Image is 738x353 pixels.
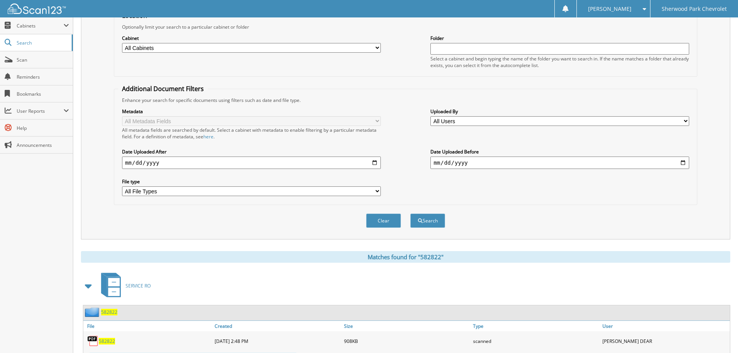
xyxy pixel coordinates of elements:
[471,321,600,331] a: Type
[430,148,689,155] label: Date Uploaded Before
[600,333,730,349] div: [PERSON_NAME] DEAR
[17,142,69,148] span: Announcements
[17,40,68,46] span: Search
[101,309,117,315] a: 582822
[85,307,101,317] img: folder2.png
[8,3,66,14] img: scan123-logo-white.svg
[342,333,471,349] div: 908KB
[122,108,381,115] label: Metadata
[99,338,115,344] a: 582822
[600,321,730,331] a: User
[122,157,381,169] input: start
[430,35,689,41] label: Folder
[83,321,213,331] a: File
[699,316,738,353] iframe: Chat Widget
[430,157,689,169] input: end
[430,55,689,69] div: Select a cabinet and begin typing the name of the folder you want to search in. If the name match...
[410,214,445,228] button: Search
[126,282,151,289] span: SERVICE RO
[366,214,401,228] button: Clear
[17,22,64,29] span: Cabinets
[17,57,69,63] span: Scan
[203,133,213,140] a: here
[588,7,631,11] span: [PERSON_NAME]
[213,321,342,331] a: Created
[17,125,69,131] span: Help
[81,251,730,263] div: Matches found for "582822"
[118,97,693,103] div: Enhance your search for specific documents using filters such as date and file type.
[87,335,99,347] img: PDF.png
[122,35,381,41] label: Cabinet
[122,178,381,185] label: File type
[17,91,69,97] span: Bookmarks
[662,7,727,11] span: Sherwood Park Chevrolet
[430,108,689,115] label: Uploaded By
[213,333,342,349] div: [DATE] 2:48 PM
[118,24,693,30] div: Optionally limit your search to a particular cabinet or folder
[122,127,381,140] div: All metadata fields are searched by default. Select a cabinet with metadata to enable filtering b...
[96,270,151,301] a: SERVICE RO
[471,333,600,349] div: scanned
[17,108,64,114] span: User Reports
[17,74,69,80] span: Reminders
[342,321,471,331] a: Size
[118,84,208,93] legend: Additional Document Filters
[122,148,381,155] label: Date Uploaded After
